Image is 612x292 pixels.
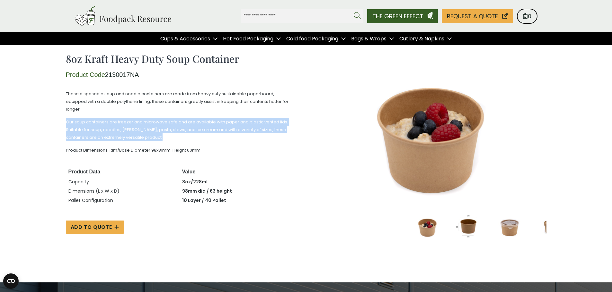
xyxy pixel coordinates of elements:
span: Product Code [66,71,105,78]
span: Product Dimensions: Rim/Base Diameter 98x81mm, Height 60mm [66,147,200,153]
img: Kraft-8oz-with-Plastic-Lid-300x200.jpg [489,213,531,240]
strong: 10 Layer / 40 Pallet [182,197,226,204]
a: Request a Quote [442,9,513,23]
img: Foodpack Resource [75,6,171,26]
th: Product Data [66,167,180,177]
a: Cups & Accessories [160,35,218,42]
a: The Green Effect [367,9,438,23]
span: Request a Quote [447,12,498,20]
img: Kraft_container8oz-scaled-1-300x200.jpg [448,213,489,240]
a: Bags & Wraps [351,35,394,42]
span: The Green Effect [372,12,423,20]
button: Open CMP widget [3,273,19,289]
td: Dimensions (L x W x D) [66,187,180,196]
p: 2130017NA [66,70,291,79]
span: 0 [528,12,531,21]
h1: 8oz Kraft Heavy Duty Soup Container [66,53,291,65]
a: Cutlery & Napkins [399,35,452,42]
button: Add to Quote [66,221,124,233]
a: Cold food Packaging [286,35,346,42]
span: Our soup containers are freezer and microwave safe and are available with paper and plastic vente... [66,119,288,140]
strong: 8oz/228ml [182,179,208,185]
th: Value [180,167,291,177]
strong: 98mm dia / 63 height [182,188,232,194]
span: These disposable soup and noodle containers are made from heavy duty sustainable paperboard, equi... [66,91,288,112]
img: Kraft-8oz-with-Cardboard-Lid-300x193.jpg [531,213,573,239]
span: Add to Quote [71,224,112,230]
td: Pallet Configuration [66,196,180,205]
td: Capacity [66,177,180,187]
img: Kraft-8oz-with-Porridge-300x200.jpg [406,213,448,240]
a: 0 [517,9,537,24]
a: Hot Food Packaging [223,35,281,42]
